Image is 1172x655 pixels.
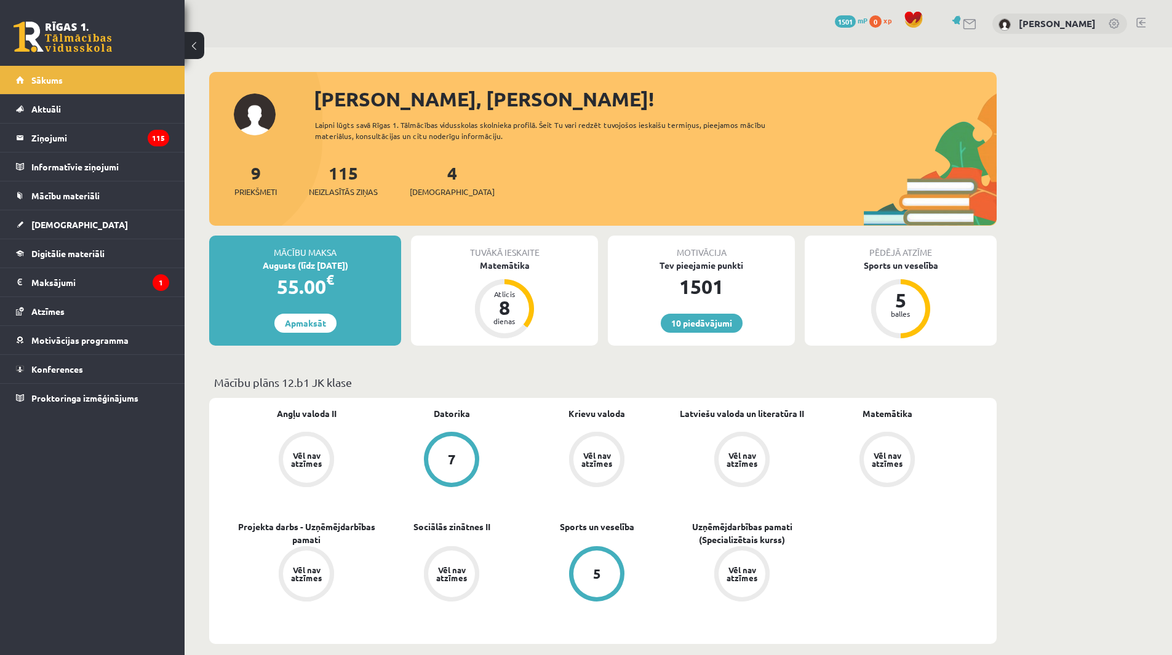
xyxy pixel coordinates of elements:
[314,84,997,114] div: [PERSON_NAME], [PERSON_NAME]!
[410,162,495,198] a: 4[DEMOGRAPHIC_DATA]
[486,317,523,325] div: dienas
[234,546,379,604] a: Vēl nav atzīmes
[214,374,992,391] p: Mācību plāns 12.b1 JK klase
[580,451,614,467] div: Vēl nav atzīmes
[448,453,456,466] div: 7
[486,290,523,298] div: Atlicis
[411,259,598,272] div: Matemātika
[410,186,495,198] span: [DEMOGRAPHIC_DATA]
[234,162,277,198] a: 9Priekšmeti
[835,15,867,25] a: 1501 mP
[234,520,379,546] a: Projekta darbs - Uzņēmējdarbības pamati
[863,407,912,420] a: Matemātika
[568,407,625,420] a: Krievu valoda
[524,546,669,604] a: 5
[16,268,169,296] a: Maksājumi1
[805,259,997,272] div: Sports un veselība
[31,306,65,317] span: Atzīmes
[669,546,815,604] a: Vēl nav atzīmes
[434,566,469,582] div: Vēl nav atzīmes
[725,451,759,467] div: Vēl nav atzīmes
[413,520,490,533] a: Sociālās zinātnes II
[16,326,169,354] a: Motivācijas programma
[31,335,129,346] span: Motivācijas programma
[209,259,401,272] div: Augusts (līdz [DATE])
[274,314,337,333] a: Apmaksāt
[835,15,856,28] span: 1501
[883,15,891,25] span: xp
[882,310,919,317] div: balles
[608,236,795,259] div: Motivācija
[277,407,337,420] a: Angļu valoda II
[999,18,1011,31] img: Kristīne Deiko
[31,74,63,85] span: Sākums
[148,130,169,146] i: 115
[680,407,804,420] a: Latviešu valoda un literatūra II
[669,432,815,490] a: Vēl nav atzīmes
[16,355,169,383] a: Konferences
[31,363,83,375] span: Konferences
[593,567,601,581] div: 5
[16,95,169,123] a: Aktuāli
[524,432,669,490] a: Vēl nav atzīmes
[411,259,598,340] a: Matemātika Atlicis 8 dienas
[31,392,138,403] span: Proktoringa izmēģinājums
[309,186,378,198] span: Neizlasītās ziņas
[209,236,401,259] div: Mācību maksa
[31,153,169,181] legend: Informatīvie ziņojumi
[379,432,524,490] a: 7
[14,22,112,52] a: Rīgas 1. Tālmācības vidusskola
[16,239,169,268] a: Digitālie materiāli
[805,236,997,259] div: Pēdējā atzīme
[882,290,919,310] div: 5
[309,162,378,198] a: 115Neizlasītās ziņas
[608,272,795,301] div: 1501
[289,451,324,467] div: Vēl nav atzīmes
[315,119,787,141] div: Laipni lūgts savā Rīgas 1. Tālmācības vidusskolas skolnieka profilā. Šeit Tu vari redzēt tuvojošo...
[16,384,169,412] a: Proktoringa izmēģinājums
[858,15,867,25] span: mP
[815,432,960,490] a: Vēl nav atzīmes
[16,66,169,94] a: Sākums
[31,248,105,259] span: Digitālie materiāli
[234,432,379,490] a: Vēl nav atzīmes
[661,314,743,333] a: 10 piedāvājumi
[31,190,100,201] span: Mācību materiāli
[725,566,759,582] div: Vēl nav atzīmes
[31,124,169,152] legend: Ziņojumi
[31,219,128,230] span: [DEMOGRAPHIC_DATA]
[869,15,898,25] a: 0 xp
[560,520,634,533] a: Sports un veselība
[209,272,401,301] div: 55.00
[434,407,470,420] a: Datorika
[16,124,169,152] a: Ziņojumi115
[31,268,169,296] legend: Maksājumi
[805,259,997,340] a: Sports un veselība 5 balles
[289,566,324,582] div: Vēl nav atzīmes
[16,297,169,325] a: Atzīmes
[153,274,169,291] i: 1
[16,210,169,239] a: [DEMOGRAPHIC_DATA]
[870,451,904,467] div: Vēl nav atzīmes
[608,259,795,272] div: Tev pieejamie punkti
[1019,17,1096,30] a: [PERSON_NAME]
[16,181,169,210] a: Mācību materiāli
[379,546,524,604] a: Vēl nav atzīmes
[411,236,598,259] div: Tuvākā ieskaite
[669,520,815,546] a: Uzņēmējdarbības pamati (Specializētais kurss)
[16,153,169,181] a: Informatīvie ziņojumi
[869,15,882,28] span: 0
[31,103,61,114] span: Aktuāli
[486,298,523,317] div: 8
[326,271,334,288] span: €
[234,186,277,198] span: Priekšmeti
